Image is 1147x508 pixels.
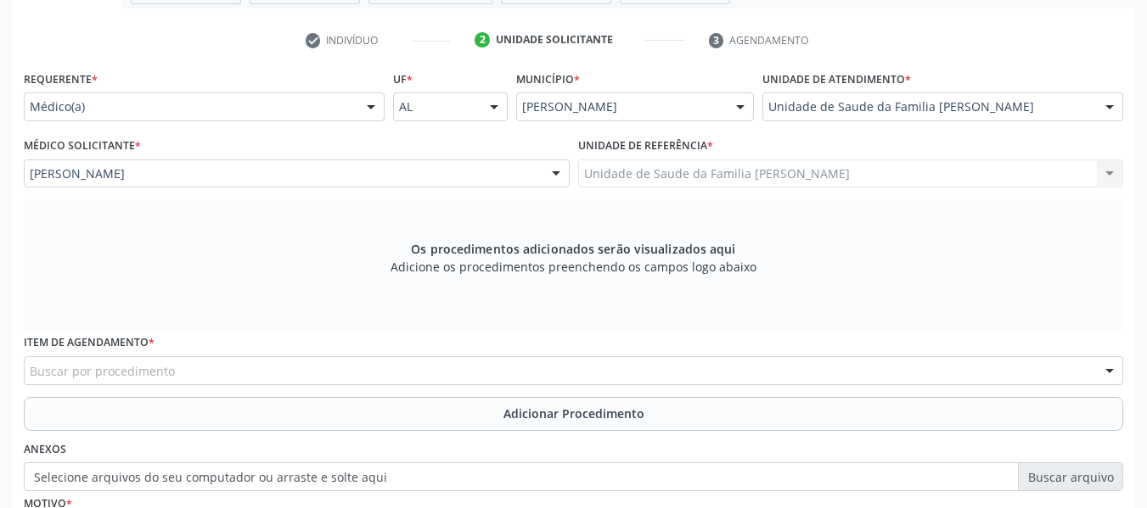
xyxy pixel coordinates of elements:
label: Item de agendamento [24,330,155,356]
span: [PERSON_NAME] [30,165,535,182]
span: Unidade de Saude da Familia [PERSON_NAME] [768,98,1088,115]
label: Unidade de atendimento [762,66,911,92]
span: Adicione os procedimentos preenchendo os campos logo abaixo [391,258,756,276]
label: Município [516,66,580,92]
span: AL [399,98,473,115]
div: Unidade solicitante [496,32,613,47]
label: Unidade de referência [578,133,713,159]
button: Adicionar Procedimento [24,397,1123,431]
label: UF [393,66,413,92]
span: Adicionar Procedimento [503,405,644,422]
span: Os procedimentos adicionados serão visualizados aqui [411,240,735,258]
div: 2 [475,32,490,47]
span: [PERSON_NAME] [522,98,719,115]
span: Médico(a) [30,98,350,115]
label: Médico Solicitante [24,133,141,159]
span: Buscar por procedimento [30,362,175,380]
label: Requerente [24,66,98,92]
